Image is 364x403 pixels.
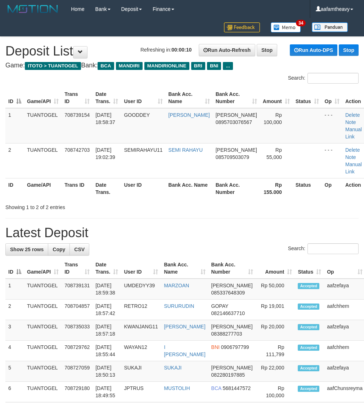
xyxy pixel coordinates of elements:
[53,247,65,252] span: Copy
[24,361,62,382] td: TUANTOGEL
[211,290,245,296] span: Copy 085337648309 to clipboard
[93,88,121,108] th: Date Trans.: activate to sort column ascending
[62,320,93,341] td: 708735033
[74,247,85,252] span: CSV
[93,258,121,279] th: Date Trans.: activate to sort column ascending
[5,62,359,69] h4: Game: Bank:
[5,258,24,279] th: ID: activate to sort column descending
[265,18,306,36] a: 34
[10,247,44,252] span: Show 25 rows
[307,243,359,254] input: Search:
[93,341,121,361] td: [DATE] 18:55:44
[5,226,359,240] h1: Latest Deposit
[5,201,146,211] div: Showing 1 to 2 of 2 entries
[24,178,62,199] th: Game/API
[216,147,257,153] span: [PERSON_NAME]
[164,385,190,391] a: MUSTOLIH
[95,112,115,125] span: [DATE] 18:58:37
[121,361,161,382] td: SUKAJI
[62,258,93,279] th: Trans ID: activate to sort column ascending
[168,147,203,153] a: SEMI RAHAYU
[25,62,81,70] span: ITOTO > TUANTOGEL
[211,283,253,288] span: [PERSON_NAME]
[64,112,90,118] span: 708739154
[62,279,93,300] td: 708739131
[264,112,282,125] span: Rp 100,000
[211,324,253,329] span: [PERSON_NAME]
[62,88,93,108] th: Trans ID: activate to sort column ascending
[121,320,161,341] td: KWANJANG11
[62,361,93,382] td: 708727059
[164,303,194,309] a: SURURUDIN
[161,258,208,279] th: Bank Acc. Name: activate to sort column ascending
[345,119,356,125] a: Note
[216,112,257,118] span: [PERSON_NAME]
[307,73,359,84] input: Search:
[298,283,319,289] span: Accepted
[5,143,24,178] td: 2
[5,279,24,300] td: 1
[62,178,93,199] th: Trans ID
[166,178,213,199] th: Bank Acc. Name
[298,386,319,392] span: Accepted
[166,88,213,108] th: Bank Acc. Name: activate to sort column ascending
[223,385,251,391] span: Copy 5681447572 to clipboard
[5,178,24,199] th: ID
[208,258,256,279] th: Bank Acc. Number: activate to sort column ascending
[216,119,252,125] span: Copy 0895703076567 to clipboard
[24,382,62,402] td: TUANTOGEL
[5,320,24,341] td: 3
[164,324,205,329] a: [PERSON_NAME]
[298,345,319,351] span: Accepted
[296,20,306,26] span: 34
[124,147,162,153] span: SEMIRAHAYU11
[207,62,221,70] span: BNI
[168,112,210,118] a: [PERSON_NAME]
[293,88,322,108] th: Status: activate to sort column ascending
[93,178,121,199] th: Date Trans.
[295,258,324,279] th: Status: activate to sort column ascending
[290,44,337,56] a: Run Auto-DPS
[345,127,362,139] a: Manual Link
[256,382,295,402] td: Rp 100,000
[211,365,253,371] span: [PERSON_NAME]
[298,365,319,371] span: Accepted
[164,365,181,371] a: SUKAJI
[260,88,293,108] th: Amount: activate to sort column ascending
[5,108,24,143] td: 1
[213,88,260,108] th: Bank Acc. Number: activate to sort column ascending
[345,112,360,118] a: Delete
[256,320,295,341] td: Rp 20,000
[5,243,48,256] a: Show 25 rows
[256,300,295,320] td: Rp 19,001
[93,279,121,300] td: [DATE] 18:59:38
[116,62,143,70] span: MANDIRI
[5,44,359,58] h1: Deposit List
[256,341,295,361] td: Rp 111,799
[5,88,24,108] th: ID: activate to sort column descending
[124,112,150,118] span: GOODDEY
[211,303,228,309] span: GOPAY
[164,283,189,288] a: MARZOAN
[24,258,62,279] th: Game/API: activate to sort column ascending
[288,73,359,84] label: Search:
[62,341,93,361] td: 708729762
[224,22,260,32] img: Feedback.jpg
[24,143,62,178] td: TUANTOGEL
[140,47,192,53] span: Refreshing in:
[121,382,161,402] td: JPTRUS
[5,361,24,382] td: 5
[256,361,295,382] td: Rp 22,000
[5,300,24,320] td: 2
[345,161,362,174] a: Manual Link
[256,279,295,300] td: Rp 50,000
[48,243,70,256] a: Copy
[24,341,62,361] td: TUANTOGEL
[345,147,360,153] a: Delete
[93,382,121,402] td: [DATE] 18:49:55
[24,300,62,320] td: TUANTOGEL
[24,279,62,300] td: TUANTOGEL
[266,147,282,160] span: Rp 55,000
[69,243,89,256] a: CSV
[312,22,348,32] img: panduan.png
